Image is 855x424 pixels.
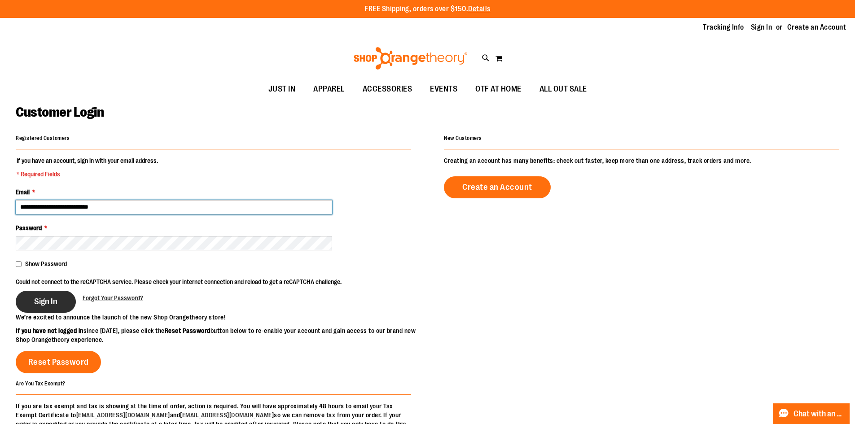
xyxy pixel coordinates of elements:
[16,224,42,232] span: Password
[468,5,491,13] a: Details
[16,291,76,313] button: Sign In
[16,313,428,322] p: We’re excited to announce the launch of the new Shop Orangetheory store!
[16,105,104,120] span: Customer Login
[773,403,850,424] button: Chat with an Expert
[444,135,482,141] strong: New Customers
[364,4,491,14] p: FREE Shipping, orders over $150.
[363,79,412,99] span: ACCESSORIES
[475,79,522,99] span: OTF AT HOME
[703,22,744,32] a: Tracking Info
[16,351,101,373] a: Reset Password
[313,79,345,99] span: APPAREL
[462,182,532,192] span: Create an Account
[28,357,89,367] span: Reset Password
[430,79,457,99] span: EVENTS
[16,156,159,179] legend: If you have an account, sign in with your email address.
[180,411,274,419] a: [EMAIL_ADDRESS][DOMAIN_NAME]
[444,176,551,198] a: Create an Account
[16,327,83,334] strong: If you have not logged in
[16,135,70,141] strong: Registered Customers
[16,277,411,286] div: Could not connect to the reCAPTCHA service. Please check your internet connection and reload to g...
[444,156,839,165] p: Creating an account has many benefits: check out faster, keep more than one address, track orders...
[539,79,587,99] span: ALL OUT SALE
[165,327,210,334] strong: Reset Password
[17,170,158,179] span: * Required Fields
[83,293,143,302] a: Forgot Your Password?
[16,380,66,386] strong: Are You Tax Exempt?
[83,294,143,302] span: Forgot Your Password?
[25,260,67,267] span: Show Password
[352,47,469,70] img: Shop Orangetheory
[16,326,428,344] p: since [DATE], please click the button below to re-enable your account and gain access to our bran...
[751,22,772,32] a: Sign In
[787,22,846,32] a: Create an Account
[76,411,170,419] a: [EMAIL_ADDRESS][DOMAIN_NAME]
[268,79,296,99] span: JUST IN
[34,297,57,306] span: Sign In
[794,410,844,418] span: Chat with an Expert
[16,188,30,196] span: Email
